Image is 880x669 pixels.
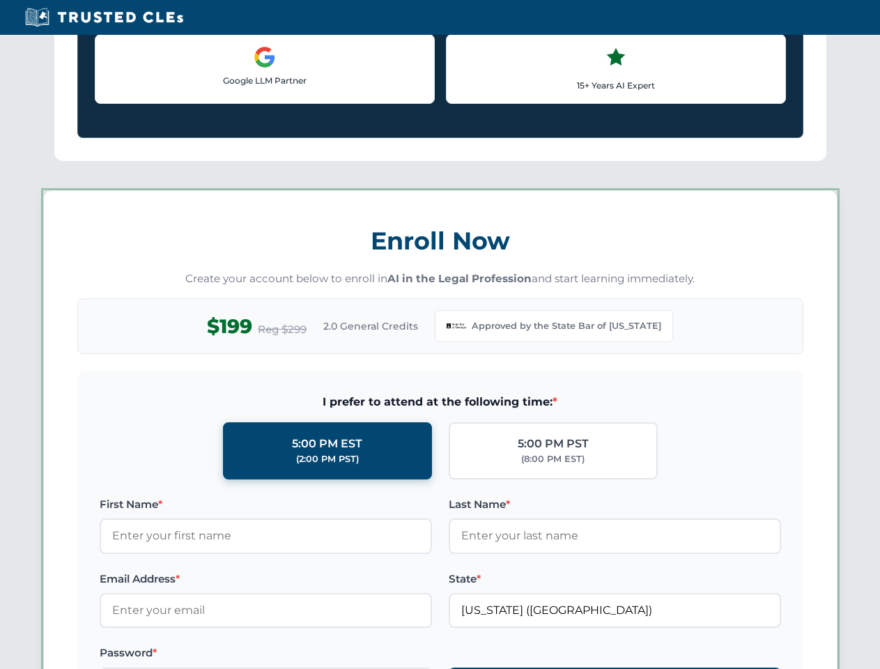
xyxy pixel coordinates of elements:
p: Create your account below to enroll in and start learning immediately. [77,271,803,287]
strong: AI in the Legal Profession [387,272,532,285]
span: Reg $299 [258,321,307,338]
div: 5:00 PM EST [292,435,362,453]
p: 15+ Years AI Expert [458,79,774,92]
input: Georgia (GA) [449,593,781,628]
div: (8:00 PM EST) [521,452,585,466]
input: Enter your email [100,593,432,628]
img: Google [254,46,276,68]
span: $199 [207,311,252,342]
label: Email Address [100,571,432,587]
h3: Enroll Now [77,219,803,263]
div: (2:00 PM PST) [296,452,359,466]
img: Georgia Bar [447,316,466,336]
div: 5:00 PM PST [518,435,589,453]
input: Enter your last name [449,518,781,553]
label: Last Name [449,496,781,513]
input: Enter your first name [100,518,432,553]
p: Google LLM Partner [107,74,423,87]
img: Trusted CLEs [21,7,187,28]
label: First Name [100,496,432,513]
label: State [449,571,781,587]
span: 2.0 General Credits [323,318,418,334]
span: Approved by the State Bar of [US_STATE] [472,319,661,333]
label: Password [100,645,432,661]
span: I prefer to attend at the following time: [100,393,781,411]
